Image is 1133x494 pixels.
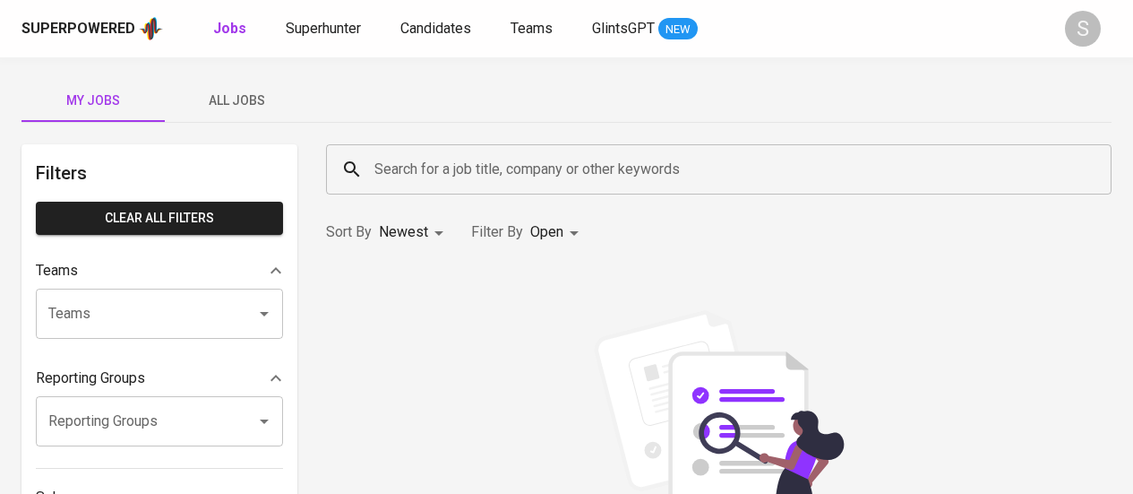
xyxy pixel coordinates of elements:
p: Teams [36,260,78,282]
p: Reporting Groups [36,368,145,389]
span: Open [530,223,563,240]
button: Clear All filters [36,202,283,235]
p: Sort By [326,221,372,243]
span: NEW [658,21,698,39]
p: Newest [379,221,428,243]
p: Filter By [471,221,523,243]
div: Teams [36,253,283,289]
div: Reporting Groups [36,360,283,396]
a: Superpoweredapp logo [21,15,163,42]
a: Jobs [213,18,250,40]
span: Superhunter [286,20,361,37]
span: GlintsGPT [592,20,655,37]
div: S [1065,11,1101,47]
span: Candidates [400,20,471,37]
a: GlintsGPT NEW [592,18,698,40]
button: Open [252,409,277,434]
a: Teams [511,18,556,40]
span: Teams [511,20,553,37]
span: All Jobs [176,90,297,112]
div: Open [530,216,585,249]
img: app logo [139,15,163,42]
div: Newest [379,216,450,249]
b: Jobs [213,20,246,37]
a: Superhunter [286,18,365,40]
a: Candidates [400,18,475,40]
h6: Filters [36,159,283,187]
span: My Jobs [32,90,154,112]
button: Open [252,301,277,326]
span: Clear All filters [50,207,269,230]
div: Superpowered [21,19,135,39]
